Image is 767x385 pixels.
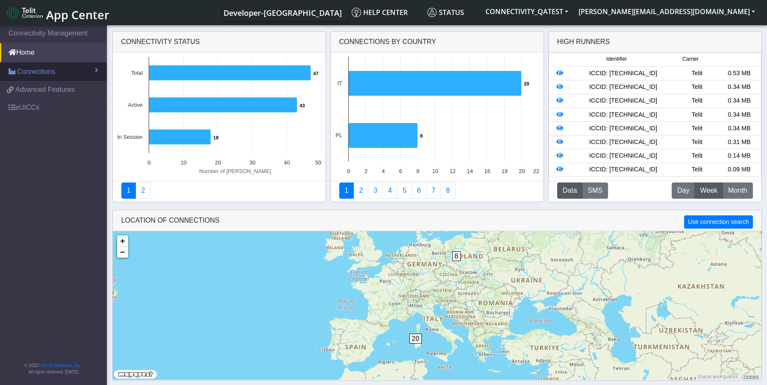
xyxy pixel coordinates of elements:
[215,159,221,166] text: 20
[339,182,535,199] nav: Summary paging
[718,82,761,92] div: 0.34 MB
[128,102,143,108] text: Active
[347,168,350,174] text: 0
[147,159,150,166] text: 0
[452,251,461,261] span: 8
[17,67,55,77] span: Connections
[300,103,305,108] text: 43
[676,96,718,106] div: Telit
[426,182,441,199] a: Zero Session
[676,151,718,161] div: Telit
[121,182,317,199] nav: Summary paging
[676,82,718,92] div: Telit
[533,168,539,174] text: 22
[570,165,676,174] div: ICCID: [TECHNICAL_ID]
[570,96,676,106] div: ICCID: [TECHNICAL_ID]
[484,168,490,174] text: 16
[570,124,676,133] div: ICCID: [TECHNICAL_ID]
[315,159,321,166] text: 50
[339,182,354,199] a: Connections By Country
[135,182,150,199] a: Deployment status
[113,210,761,231] div: LOCATION OF CONNECTIONS
[676,165,718,174] div: Telit
[519,168,525,174] text: 20
[557,37,610,47] div: High Runners
[570,82,676,92] div: ICCID: [TECHNICAL_ID]
[411,182,426,199] a: 14 Days Trend
[416,168,419,174] text: 8
[352,8,408,17] span: Help center
[180,159,186,166] text: 10
[331,32,544,53] div: Connections By Country
[672,182,695,199] button: Day
[570,69,676,78] div: ICCID: [TECHNICAL_ID]
[284,159,290,166] text: 40
[121,182,136,199] a: Connectivity status
[718,96,761,106] div: 0.34 MB
[409,334,422,344] span: 20
[313,71,318,76] text: 47
[117,247,128,258] a: Zoom out
[570,138,676,147] div: ICCID: [TECHNICAL_ID]
[480,4,573,19] button: CONNECTIVITY_QATEST
[382,168,385,174] text: 4
[113,32,326,53] div: Connectivity status
[582,182,608,199] button: SMS
[557,182,583,199] button: Data
[570,151,676,161] div: ICCID: [TECHNICAL_ID]
[718,165,761,174] div: 0.09 MB
[382,182,397,199] a: Connections By Carrier
[676,138,718,147] div: Telit
[467,168,473,174] text: 14
[676,69,718,78] div: Telit
[46,7,109,23] span: App Center
[677,185,689,196] span: Day
[700,185,717,196] span: Week
[728,185,747,196] span: Month
[38,363,81,368] a: Telit IoT Solutions, Inc.
[368,182,383,199] a: Usage per Country
[723,182,752,199] button: Month
[573,4,760,19] button: [PERSON_NAME][EMAIL_ADDRESS][DOMAIN_NAME]
[335,132,342,138] text: PL
[570,110,676,120] div: ICCID: [TECHNICAL_ID]
[718,110,761,120] div: 0.34 MB
[223,8,342,18] span: Developer-[GEOGRAPHIC_DATA]
[718,138,761,147] div: 0.31 MB
[450,168,455,174] text: 12
[337,80,342,86] text: IT
[718,69,761,78] div: 0.53 MB
[364,168,367,174] text: 2
[117,235,128,247] a: Zoom in
[424,4,480,21] a: Status
[427,8,464,17] span: Status
[223,4,341,21] a: Your current platform instance
[7,3,108,22] a: App Center
[420,133,423,138] text: 8
[743,375,759,379] a: Terms
[249,159,255,166] text: 30
[131,70,142,76] text: Total
[427,8,437,17] img: status.svg
[432,168,438,174] text: 10
[399,168,402,174] text: 6
[501,168,507,174] text: 18
[694,182,723,199] button: Week
[718,151,761,161] div: 0.14 MB
[199,168,271,174] text: Number of [PERSON_NAME]
[213,135,218,140] text: 18
[15,85,75,95] span: Advanced Features
[606,55,627,63] span: Identifier
[397,182,412,199] a: Usage by Carrier
[348,4,424,21] a: Help center
[353,182,368,199] a: Carrier
[676,124,718,133] div: Telit
[676,110,718,120] div: Telit
[682,55,699,63] span: Carrier
[684,215,752,229] button: Use connection search
[696,374,761,380] div: ©2025 MapQuest, |
[441,182,455,199] a: Not Connected for 30 days
[524,81,529,86] text: 20
[718,124,761,133] div: 0.34 MB
[352,8,361,17] img: knowledge.svg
